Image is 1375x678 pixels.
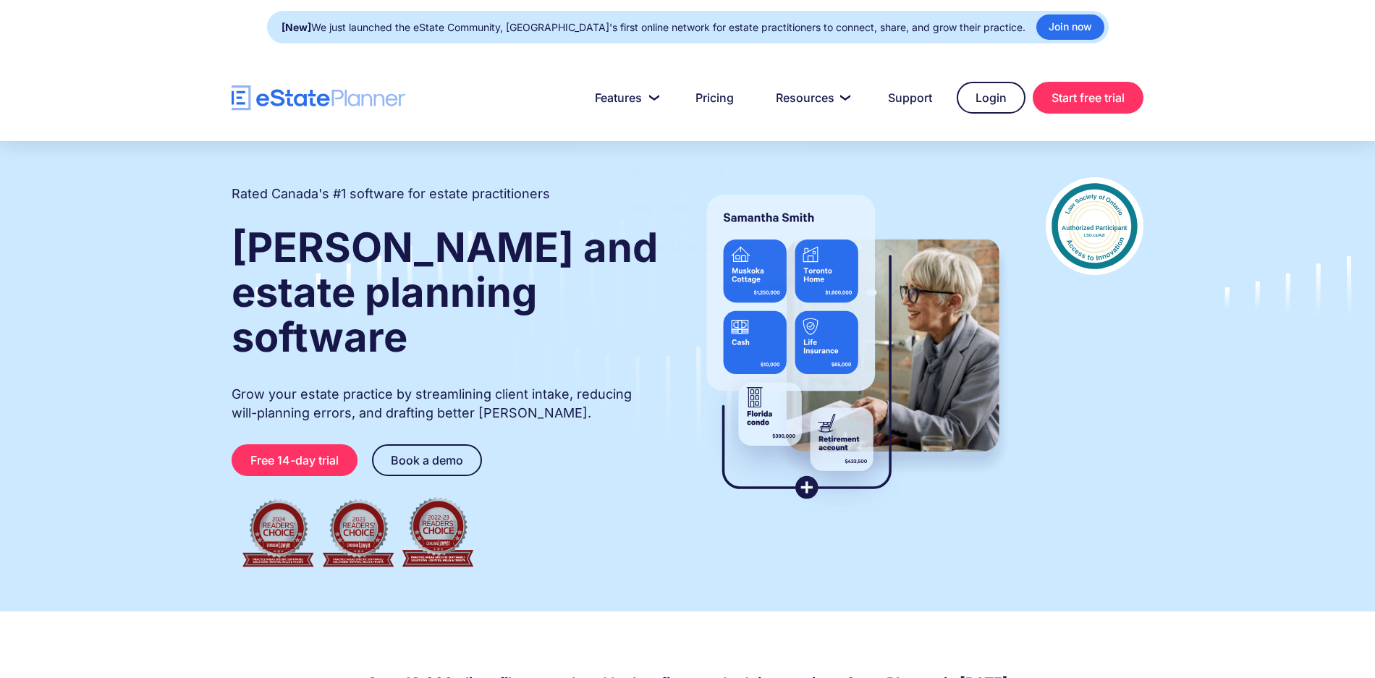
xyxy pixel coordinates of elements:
a: Features [577,83,671,112]
div: Capture Client Data [618,162,725,178]
img: estate planner showing wills to their clients, using eState Planner, a leading estate planning so... [689,177,1017,517]
a: Free 14-day trial [232,444,357,476]
h2: Rated Canada's #1 software for estate practitioners [232,185,550,203]
a: Start free trial [1033,82,1143,114]
a: Join now [1036,14,1104,40]
strong: [New] [282,21,311,33]
div: We just launched the eState Community, [GEOGRAPHIC_DATA]'s first online network for estate practi... [282,17,1025,38]
strong: [PERSON_NAME] and estate planning software [232,223,658,362]
a: Book a demo [372,444,482,476]
a: Login [957,82,1025,114]
p: Grow your estate practice by streamlining client intake, reducing will-planning errors, and draft... [232,385,660,423]
div: Create Estate Plans [618,200,724,216]
a: Create Estate Plans [600,192,742,223]
a: Resources [758,83,863,112]
a: Support [871,83,949,112]
a: Capture Client Data [600,155,743,185]
div: Generate Legal Documents [618,238,767,254]
a: Pricing [678,83,751,112]
a: Generate Legal Documents [600,231,785,261]
a: home [232,85,405,111]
